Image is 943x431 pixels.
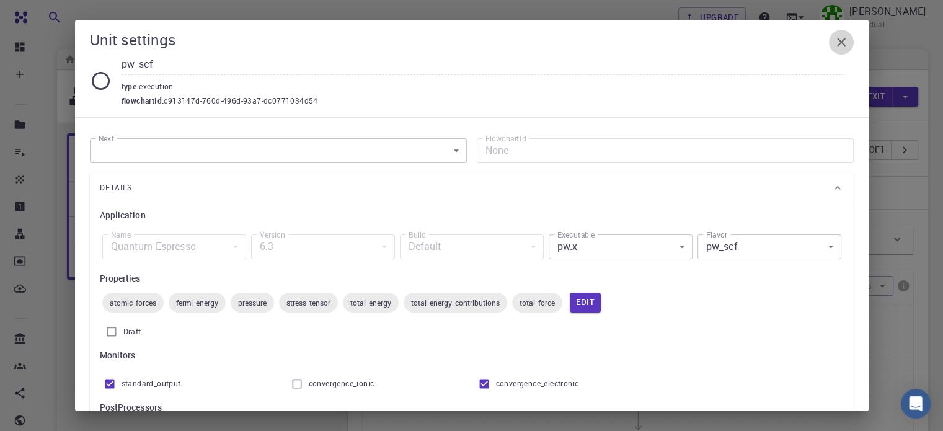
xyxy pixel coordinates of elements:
div: pw.x [549,234,693,259]
span: fermi_energy [169,298,226,308]
div: Details [90,173,854,203]
label: FlowchartId [485,133,526,144]
div: 6.3 [251,234,395,259]
span: Draft [123,326,141,338]
span: Support [25,9,69,20]
label: Next [99,133,114,144]
span: total_force [512,298,562,308]
span: convergence_ionic [309,378,374,390]
label: Executable [557,229,595,240]
span: total_energy [343,298,399,308]
label: Version [260,229,285,240]
span: stress_tensor [279,298,338,308]
span: atomic_forces [102,298,164,308]
div: Quantum Espresso [102,234,246,259]
label: Name [111,229,131,240]
h6: Properties [100,272,844,285]
span: execution [139,81,179,91]
button: Edit [570,293,601,313]
h6: PostProcessors [100,401,844,414]
h6: Monitors [100,349,844,362]
label: Flavor [706,229,727,240]
label: Build [409,229,426,240]
span: flowchartId : [122,95,164,107]
span: pressure [231,298,274,308]
span: c913147d-760d-496d-93a7-dc0771034d54 [164,95,317,107]
span: type [122,81,139,91]
div: Open Intercom Messenger [901,389,931,419]
span: total_energy_contributions [404,298,507,308]
h6: Application [100,208,844,222]
span: standard_output [122,378,181,390]
h5: Unit settings [90,30,176,50]
div: pw_scf [697,234,841,259]
span: convergence_electronic [496,378,579,390]
span: Details [100,178,132,198]
div: Default [400,234,544,259]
